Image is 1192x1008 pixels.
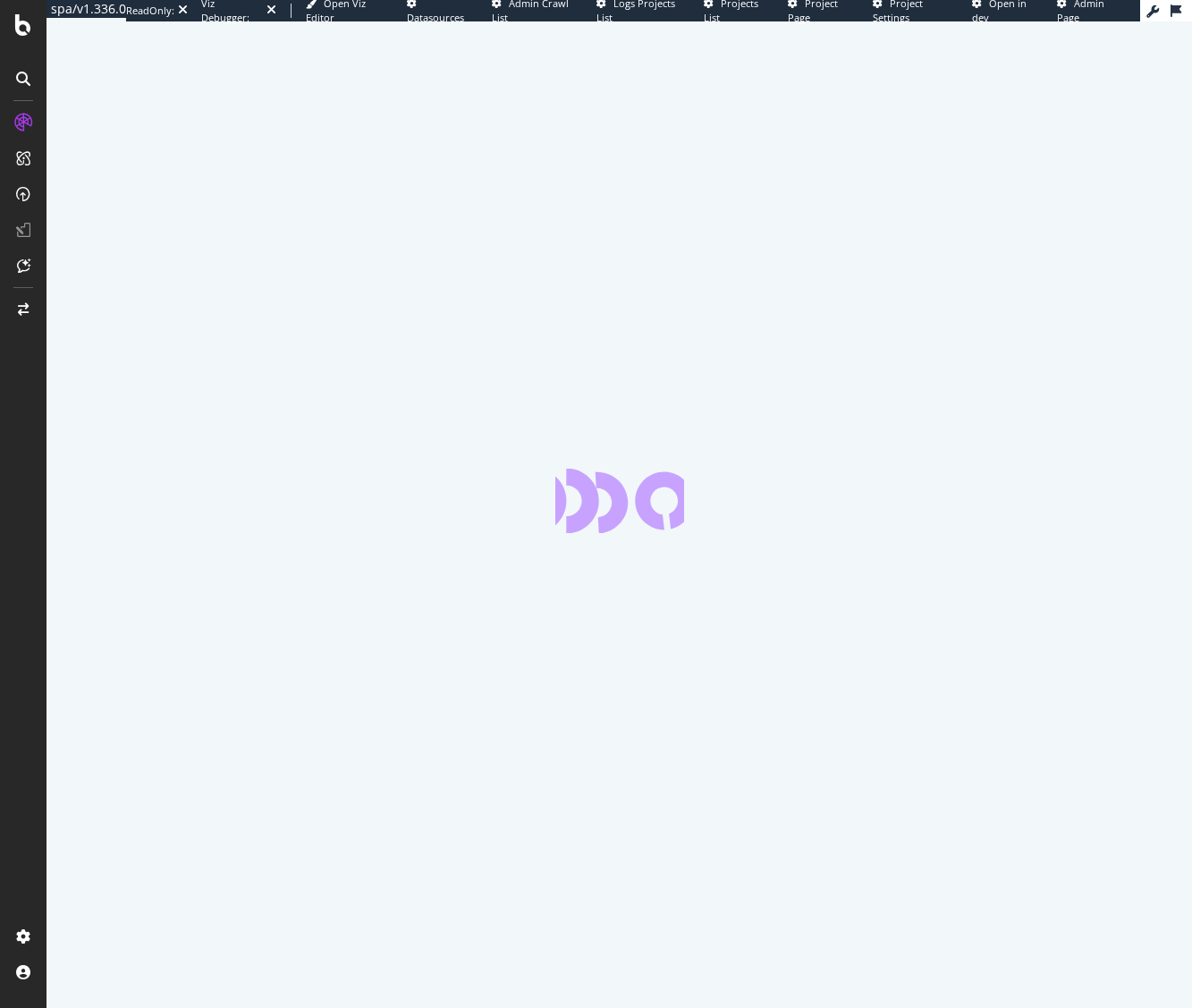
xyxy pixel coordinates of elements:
div: ReadOnly: [126,4,174,18]
span: Datasources [407,11,464,24]
div: animation [555,469,684,533]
